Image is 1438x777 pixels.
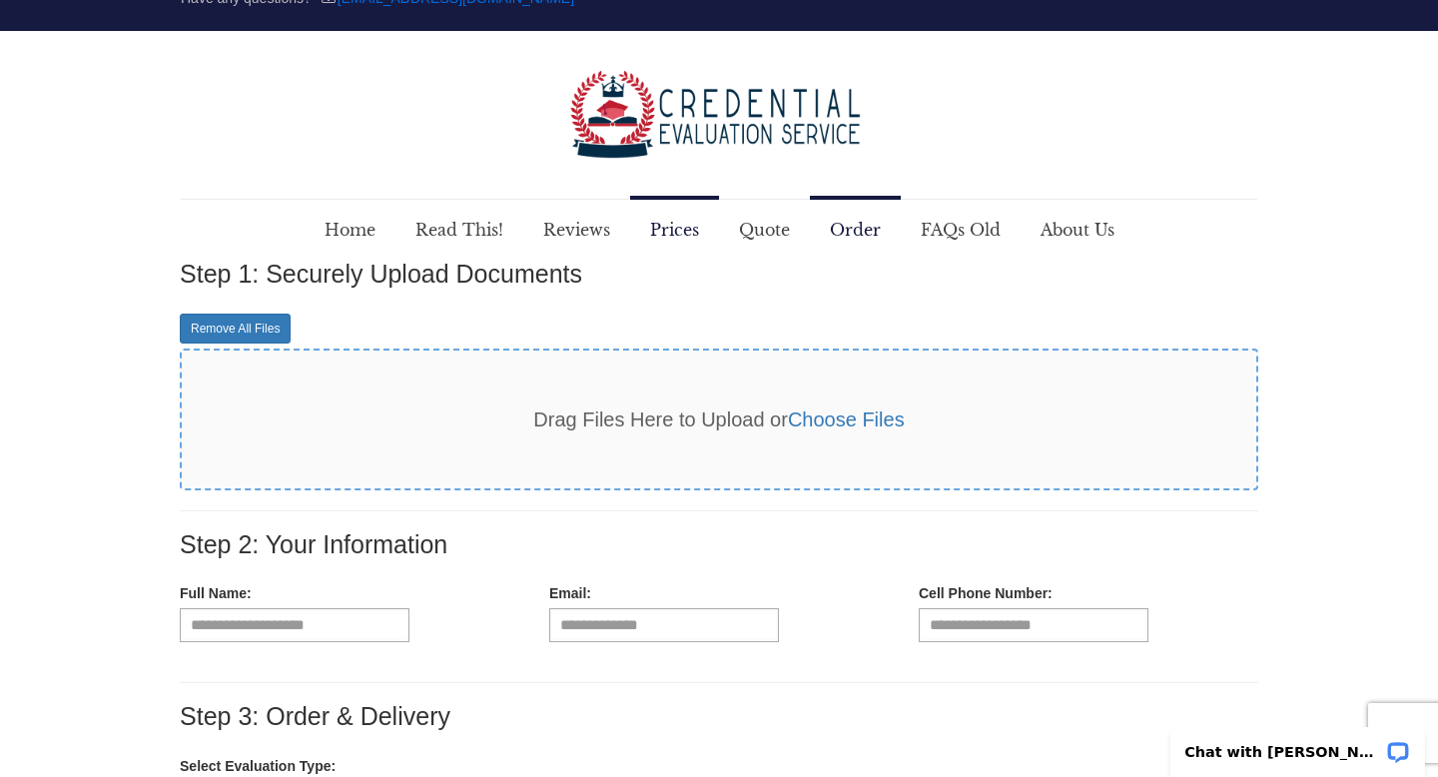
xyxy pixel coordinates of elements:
label: Step 2: Your Information [180,531,447,559]
img: logo-color [569,71,869,159]
b: Select Evaluation Type: [180,758,336,774]
a: Read This! [395,200,523,260]
a: Remove All Files [180,314,291,344]
label: Step 1: Securely Upload Documents [180,261,582,289]
span: Drag Files Here to Upload or [533,408,904,430]
label: Cell Phone Number: [919,583,1053,603]
a: Order [810,200,901,260]
a: Credential Evaluation Service [569,31,869,199]
a: Quote [719,200,810,260]
label: Email: [549,583,591,603]
a: Prices [630,200,719,260]
a: FAQs Old [901,200,1021,260]
nav: Main menu [305,200,1134,260]
iframe: LiveChat chat widget [1157,714,1438,777]
a: About Us [1021,200,1134,260]
a: Reviews [523,200,630,260]
a: Home [305,200,395,260]
label: Step 3: Order & Delivery [180,703,450,731]
label: Full Name: [180,583,252,603]
a: Choose Files [788,408,905,430]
